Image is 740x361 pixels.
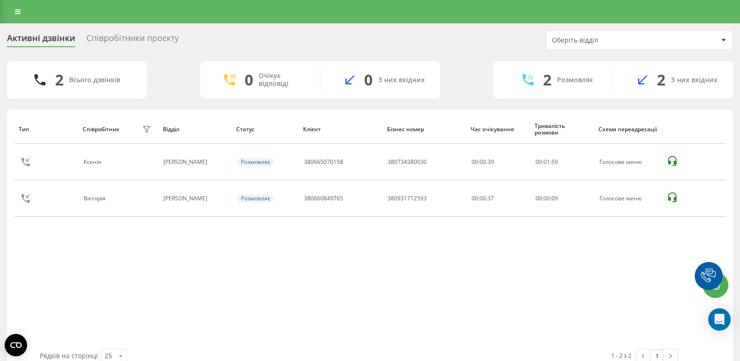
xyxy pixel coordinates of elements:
div: Тип [19,126,74,133]
div: [PERSON_NAME] [163,195,227,202]
div: Статус [236,126,294,133]
div: Всього дзвінків [69,76,120,84]
div: 2 [657,71,665,89]
div: [PERSON_NAME] [163,159,227,165]
div: Клієнт [303,126,378,133]
div: Open Intercom Messenger [708,308,731,331]
div: Розмовляє [237,194,274,203]
div: Тривалість розмови [535,123,590,136]
span: 59 [551,158,558,166]
div: Розмовляє [557,76,593,84]
div: 25 [105,351,112,361]
div: 380931712593 [388,195,427,202]
div: Відділ [163,126,228,133]
div: Ксенія [84,159,104,165]
div: 0 [245,71,253,89]
div: : : [536,195,558,202]
div: Співробітник [83,126,120,133]
div: 00:00:37 [472,195,525,202]
div: 1 - 2 з 2 [611,351,631,360]
div: Голосове меню [599,195,657,202]
div: Активні дзвінки [7,33,75,48]
div: 380665070158 [304,159,343,165]
div: Оберіть відділ [552,36,663,44]
div: : : [536,159,558,165]
div: Очікує відповіді [259,72,306,88]
span: Рядків на сторінці [40,351,98,360]
div: Час очікування [471,126,526,133]
div: 2 [543,71,551,89]
div: З них вхідних [378,76,425,84]
div: Голосове меню [599,159,657,165]
div: 2 [55,71,63,89]
div: З них вхідних [671,76,718,84]
span: 00 [543,194,550,202]
span: 01 [543,158,550,166]
div: 0 [364,71,373,89]
div: Бізнес номер [387,126,462,133]
div: Вікторія [84,195,108,202]
div: 00:00:39 [472,159,525,165]
span: 00 [536,194,542,202]
div: Співробітники проєкту [86,33,179,48]
button: Open CMP widget [5,334,27,356]
div: 380660849765 [304,195,343,202]
span: 00 [536,158,542,166]
div: Розмовляє [237,158,274,166]
div: 380734380030 [388,159,427,165]
span: 09 [551,194,558,202]
div: Схема переадресації [599,126,657,133]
